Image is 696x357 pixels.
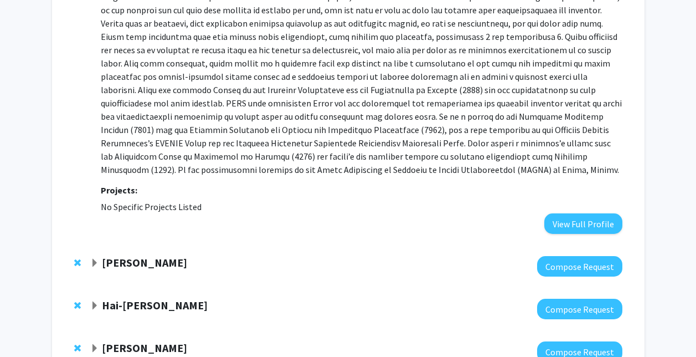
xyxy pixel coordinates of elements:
span: Expand Jonathan Schneck Bookmark [90,344,99,353]
span: Expand Rebecca Schulman Bookmark [90,259,99,268]
span: No Specific Projects Listed [101,201,202,212]
span: Remove Jonathan Schneck from bookmarks [74,344,81,353]
span: Expand Hai-Quan Mao Bookmark [90,302,99,310]
strong: [PERSON_NAME] [102,256,187,269]
strong: [PERSON_NAME] [102,341,187,355]
span: Remove Rebecca Schulman from bookmarks [74,258,81,267]
button: View Full Profile [544,213,622,234]
strong: Hai-[PERSON_NAME] [102,298,208,312]
span: Remove Hai-Quan Mao from bookmarks [74,301,81,310]
button: Compose Request to Hai-Quan Mao [537,299,622,319]
button: Compose Request to Rebecca Schulman [537,256,622,277]
iframe: Chat [8,307,47,349]
strong: Projects: [101,185,137,196]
